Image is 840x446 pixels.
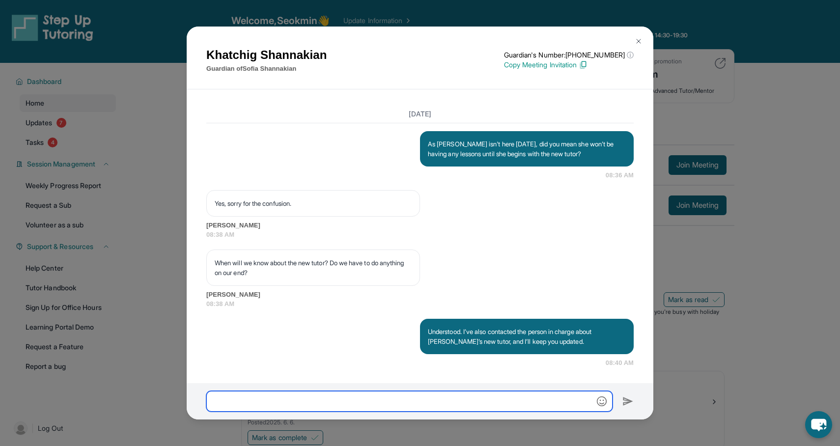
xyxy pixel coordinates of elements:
span: 08:36 AM [606,170,634,180]
img: Send icon [622,395,634,407]
img: Copy Icon [579,60,588,69]
p: When will we know about the new tutor? Do we have to do anything on our end? [215,258,412,278]
span: 08:38 AM [206,299,634,309]
h3: [DATE] [206,109,634,119]
p: As [PERSON_NAME] isn't here [DATE], did you mean she won’t be having any lessons until she begins... [428,139,626,159]
img: Close Icon [635,37,643,45]
span: 08:40 AM [606,358,634,368]
span: [PERSON_NAME] [206,290,634,300]
p: Understood. I’ve also contacted the person in charge about [PERSON_NAME]’s new tutor, and I’ll ke... [428,327,626,346]
span: ⓘ [627,50,634,60]
span: [PERSON_NAME] [206,221,634,230]
p: Copy Meeting Invitation [504,60,634,70]
img: Emoji [597,396,607,406]
p: Guardian of Sofia Shannakian [206,64,327,74]
h1: Khatchig Shannakian [206,46,327,64]
p: Yes, sorry for the confusion. [215,198,412,208]
button: chat-button [805,411,832,438]
span: 08:38 AM [206,230,634,240]
p: Guardian's Number: [PHONE_NUMBER] [504,50,634,60]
